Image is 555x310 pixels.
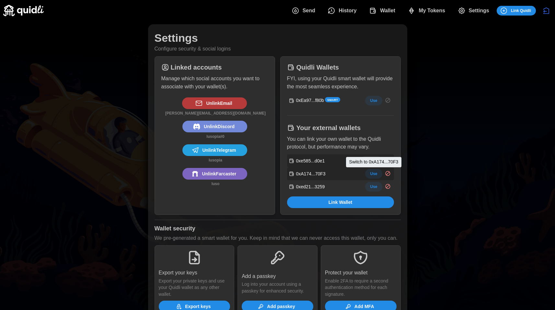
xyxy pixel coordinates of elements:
strong: luso [212,182,220,186]
span: Use [370,96,377,105]
span: Link Quidli [511,6,531,15]
button: Send [286,4,323,17]
h1: Quidli Wallets [296,63,339,72]
p: 0xEa97...f80b [296,97,324,104]
span: Smart [327,98,338,102]
p: Log into your account using a passkey for enhanced security. [242,281,313,294]
p: 0xe585...d0e1 [296,158,325,164]
p: Configure security & social logins [155,45,231,53]
button: Settings [453,4,497,17]
p: 0xA174...70F3 [296,171,326,177]
img: Quidli [3,5,44,16]
button: UnlinkEmail [182,97,247,109]
button: Remove 0xed21...3259 [383,182,392,191]
button: Remove 0xA174...70F3 [383,169,392,178]
span: My Tokens [419,4,445,17]
span: Wallet [380,4,395,17]
p: Export your private keys and use your Quidli wallet as any other wallet. [159,278,230,297]
p: Manage which social accounts you want to associate with your wallet(s). [161,75,268,91]
span: Use [370,182,377,191]
button: UnlinkFarcaster [182,168,247,180]
button: Disconnect [541,5,552,16]
button: Wallet [364,4,403,17]
button: History [323,4,364,17]
span: Use [370,169,377,178]
button: Remove 0xEa97...f80b [383,96,392,105]
span: History [339,4,356,17]
span: Unlink Discord [204,121,235,132]
button: Active [361,156,382,166]
button: Link Quidli [497,6,536,16]
span: Settings [469,4,489,17]
p: 0xed21...3259 [296,183,325,190]
p: Export your keys [159,269,197,277]
h1: Your external wallets [296,124,361,132]
span: Unlink Farcaster [202,168,237,179]
p: We pre-generated a smart wallet for you. Keep in mind that we can never access this wallet, only ... [155,234,398,242]
p: FYI, using your Quidli smart wallet will provide the most seamless experience. [287,75,394,91]
h1: Linked accounts [171,63,222,72]
p: You can link your own wallet to the Quidli protocol, but performance may vary. [287,135,394,151]
p: Add a passkey [242,272,276,281]
span: Unlink Email [206,98,232,109]
span: Link Wallet [329,197,352,208]
strong: [PERSON_NAME][EMAIL_ADDRESS][DOMAIN_NAME] [165,111,266,116]
button: Remove 0xe585...d0e1 [383,156,392,165]
button: UnlinkTelegram [182,144,247,156]
button: Use [365,169,382,179]
button: Use [365,182,382,192]
strong: lusopia#0 [206,134,224,139]
span: Unlink Telegram [202,145,236,156]
button: Use [365,96,382,105]
strong: lusopia [209,158,222,162]
h1: Wallet security [155,225,195,232]
button: UnlinkDiscord [182,121,247,132]
p: Enable 2FA to require a second authentication method for each signature. [325,278,397,297]
h1: Settings [155,31,198,45]
p: Protect your wallet [325,269,368,277]
span: Active [365,156,377,165]
span: Send [303,4,315,17]
button: Link Wallet [287,196,394,208]
button: My Tokens [403,4,453,17]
